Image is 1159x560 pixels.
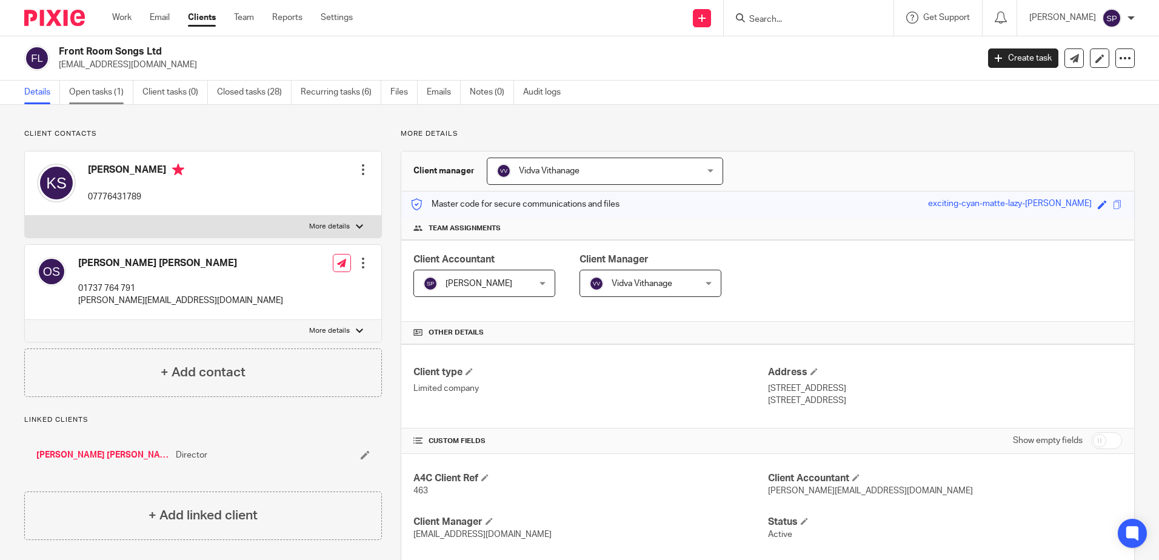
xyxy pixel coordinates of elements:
img: Pixie [24,10,85,26]
a: Email [150,12,170,24]
p: More details [401,129,1135,139]
h4: [PERSON_NAME] [PERSON_NAME] [78,257,283,270]
img: svg%3E [423,276,438,291]
h2: Front Room Songs Ltd [59,45,787,58]
h4: [PERSON_NAME] [88,164,184,179]
a: Work [112,12,132,24]
span: [PERSON_NAME][EMAIL_ADDRESS][DOMAIN_NAME] [768,487,973,495]
a: Settings [321,12,353,24]
h4: + Add contact [161,363,245,382]
a: Recurring tasks (6) [301,81,381,104]
h4: CUSTOM FIELDS [413,436,767,446]
h4: A4C Client Ref [413,472,767,485]
a: Client tasks (0) [142,81,208,104]
p: [STREET_ADDRESS] [768,382,1122,395]
h4: Client Accountant [768,472,1122,485]
span: [EMAIL_ADDRESS][DOMAIN_NAME] [413,530,552,539]
p: [PERSON_NAME][EMAIL_ADDRESS][DOMAIN_NAME] [78,295,283,307]
p: 01737 764 791 [78,282,283,295]
span: Client Manager [579,255,649,264]
div: exciting-cyan-matte-lazy-[PERSON_NAME] [928,198,1092,212]
a: Emails [427,81,461,104]
p: Linked clients [24,415,382,425]
img: svg%3E [496,164,511,178]
input: Search [748,15,857,25]
span: 463 [413,487,428,495]
a: [PERSON_NAME] [PERSON_NAME] [36,449,170,461]
span: Active [768,530,792,539]
p: More details [309,222,350,232]
a: Details [24,81,60,104]
a: Clients [188,12,216,24]
span: Get Support [923,13,970,22]
p: [STREET_ADDRESS] [768,395,1122,407]
h4: Client type [413,366,767,379]
img: svg%3E [37,164,76,202]
a: Notes (0) [470,81,514,104]
span: Team assignments [429,224,501,233]
p: 07776431789 [88,191,184,203]
p: Limited company [413,382,767,395]
h4: + Add linked client [149,506,258,525]
a: Team [234,12,254,24]
a: Audit logs [523,81,570,104]
span: Other details [429,328,484,338]
h4: Status [768,516,1122,528]
a: Open tasks (1) [69,81,133,104]
img: svg%3E [37,257,66,286]
span: [PERSON_NAME] [446,279,512,288]
p: Master code for secure communications and files [410,198,620,210]
span: Vidva Vithanage [519,167,579,175]
p: [EMAIL_ADDRESS][DOMAIN_NAME] [59,59,970,71]
p: More details [309,326,350,336]
i: Primary [172,164,184,176]
p: [PERSON_NAME] [1029,12,1096,24]
img: svg%3E [1102,8,1121,28]
span: Director [176,449,207,461]
h4: Client Manager [413,516,767,528]
h3: Client manager [413,165,475,177]
a: Closed tasks (28) [217,81,292,104]
p: Client contacts [24,129,382,139]
a: Reports [272,12,302,24]
img: svg%3E [24,45,50,71]
a: Files [390,81,418,104]
img: svg%3E [589,276,604,291]
label: Show empty fields [1013,435,1083,447]
span: Vidva Vithanage [612,279,672,288]
a: Create task [988,48,1058,68]
span: Client Accountant [413,255,495,264]
h4: Address [768,366,1122,379]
